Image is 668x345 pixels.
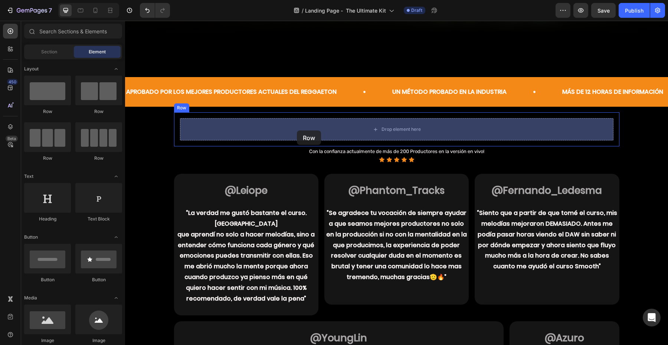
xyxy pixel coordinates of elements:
[24,108,71,115] div: Row
[24,216,71,222] div: Heading
[6,136,18,142] div: Beta
[75,276,122,283] div: Button
[49,6,52,15] p: 7
[125,21,668,345] iframe: Design area
[24,234,38,240] span: Button
[110,63,122,75] span: Toggle open
[75,216,122,222] div: Text Block
[110,170,122,182] span: Toggle open
[302,7,304,14] span: /
[41,49,57,55] span: Section
[110,292,122,304] span: Toggle open
[619,3,650,18] button: Publish
[89,49,106,55] span: Element
[24,295,37,301] span: Media
[625,7,644,14] div: Publish
[24,66,39,72] span: Layout
[24,173,33,180] span: Text
[411,7,422,14] span: Draft
[24,276,71,283] div: Button
[7,79,18,85] div: 450
[305,7,386,14] span: Landing Page - The Ultimate Kit
[75,108,122,115] div: Row
[24,337,71,344] div: Image
[24,155,71,162] div: Row
[597,7,610,14] span: Save
[140,3,170,18] div: Undo/Redo
[110,231,122,243] span: Toggle open
[591,3,616,18] button: Save
[75,155,122,162] div: Row
[3,3,55,18] button: 7
[75,337,122,344] div: Image
[24,24,122,39] input: Search Sections & Elements
[643,309,661,326] div: Open Intercom Messenger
